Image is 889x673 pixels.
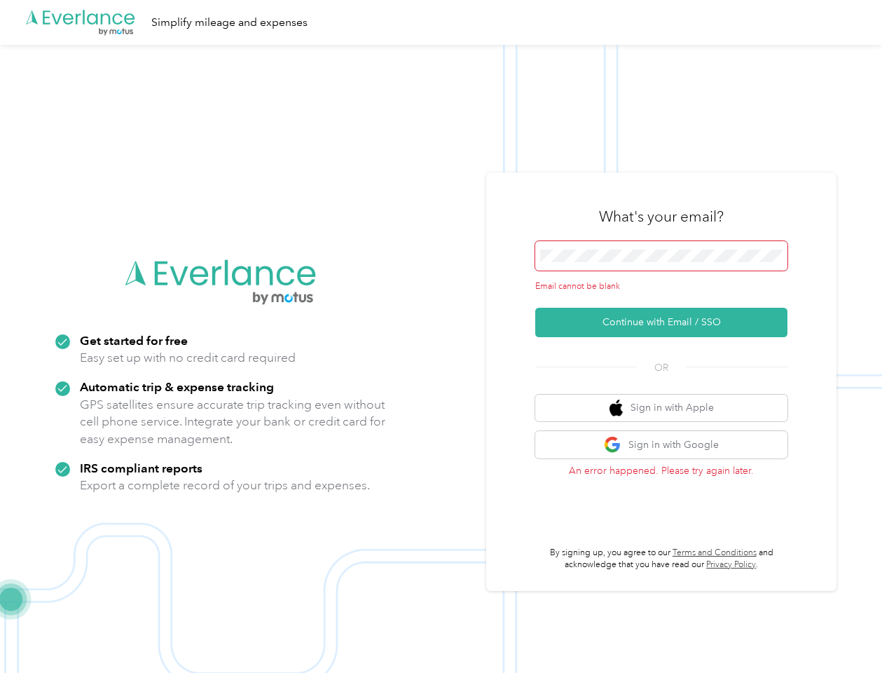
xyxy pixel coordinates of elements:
[151,14,308,32] div: Simplify mileage and expenses
[535,395,787,422] button: apple logoSign in with Apple
[535,547,787,571] p: By signing up, you agree to our and acknowledge that you have read our .
[706,559,756,570] a: Privacy Policy
[673,548,757,558] a: Terms and Conditions
[604,436,621,454] img: google logo
[535,280,787,293] div: Email cannot be blank
[80,461,202,475] strong: IRS compliant reports
[637,360,686,375] span: OR
[80,477,370,494] p: Export a complete record of your trips and expenses.
[535,308,787,337] button: Continue with Email / SSO
[535,431,787,458] button: google logoSign in with Google
[80,349,296,367] p: Easy set up with no credit card required
[599,207,724,226] h3: What's your email?
[609,400,623,417] img: apple logo
[80,379,274,394] strong: Automatic trip & expense tracking
[80,333,188,348] strong: Get started for free
[80,396,386,448] p: GPS satellites ensure accurate trip tracking even without cell phone service. Integrate your bank...
[535,463,787,478] p: An error happened. Please try again later.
